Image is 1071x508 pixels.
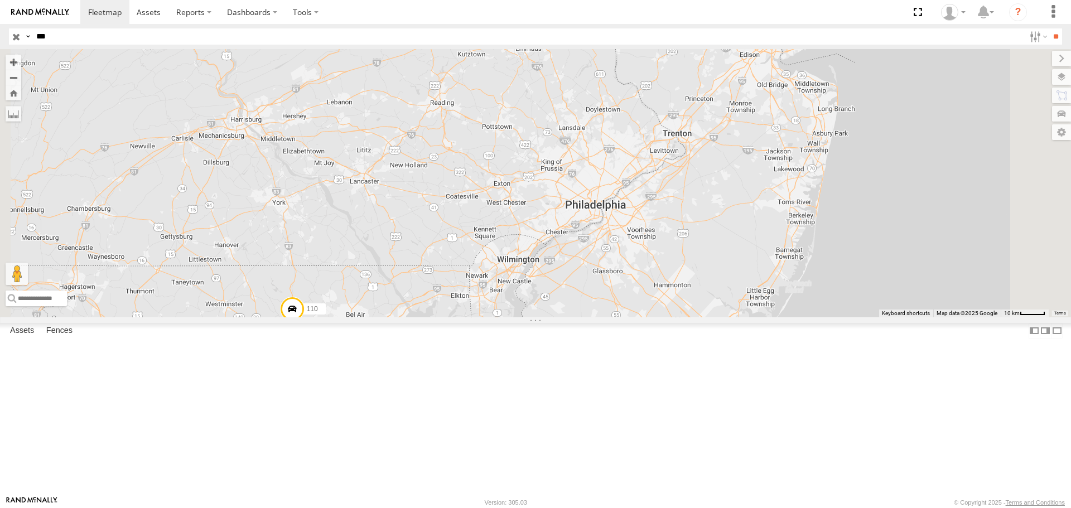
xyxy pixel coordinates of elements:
[23,28,32,45] label: Search Query
[6,85,21,100] button: Zoom Home
[954,499,1065,506] div: © Copyright 2025 -
[937,4,969,21] div: Kerry Mac Phee
[1052,124,1071,140] label: Map Settings
[1051,323,1063,339] label: Hide Summary Table
[1025,28,1049,45] label: Search Filter Options
[6,55,21,70] button: Zoom in
[6,497,57,508] a: Visit our Website
[307,305,318,313] span: 110
[1054,311,1066,315] a: Terms
[882,309,930,317] button: Keyboard shortcuts
[1009,3,1027,21] i: ?
[1001,309,1049,317] button: Map Scale: 10 km per 42 pixels
[11,8,69,16] img: rand-logo.svg
[1029,323,1040,339] label: Dock Summary Table to the Left
[485,499,527,506] div: Version: 305.03
[41,323,78,339] label: Fences
[937,310,997,316] span: Map data ©2025 Google
[6,106,21,122] label: Measure
[6,263,28,285] button: Drag Pegman onto the map to open Street View
[1004,310,1020,316] span: 10 km
[4,323,40,339] label: Assets
[6,70,21,85] button: Zoom out
[1006,499,1065,506] a: Terms and Conditions
[1040,323,1051,339] label: Dock Summary Table to the Right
